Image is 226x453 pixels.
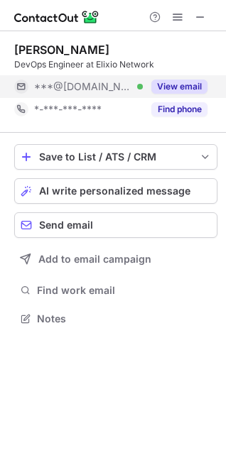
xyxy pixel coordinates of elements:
[14,246,217,272] button: Add to email campaign
[34,80,132,93] span: ***@[DOMAIN_NAME]
[14,280,217,300] button: Find work email
[14,58,217,71] div: DevOps Engineer at Elixio Network
[14,144,217,170] button: save-profile-one-click
[39,151,193,163] div: Save to List / ATS / CRM
[151,80,208,94] button: Reveal Button
[38,253,151,265] span: Add to email campaign
[151,102,208,116] button: Reveal Button
[39,185,190,197] span: AI write personalized message
[14,309,217,329] button: Notes
[37,312,212,325] span: Notes
[39,219,93,231] span: Send email
[14,178,217,204] button: AI write personalized message
[14,9,99,26] img: ContactOut v5.3.10
[14,212,217,238] button: Send email
[14,43,109,57] div: [PERSON_NAME]
[37,284,212,297] span: Find work email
